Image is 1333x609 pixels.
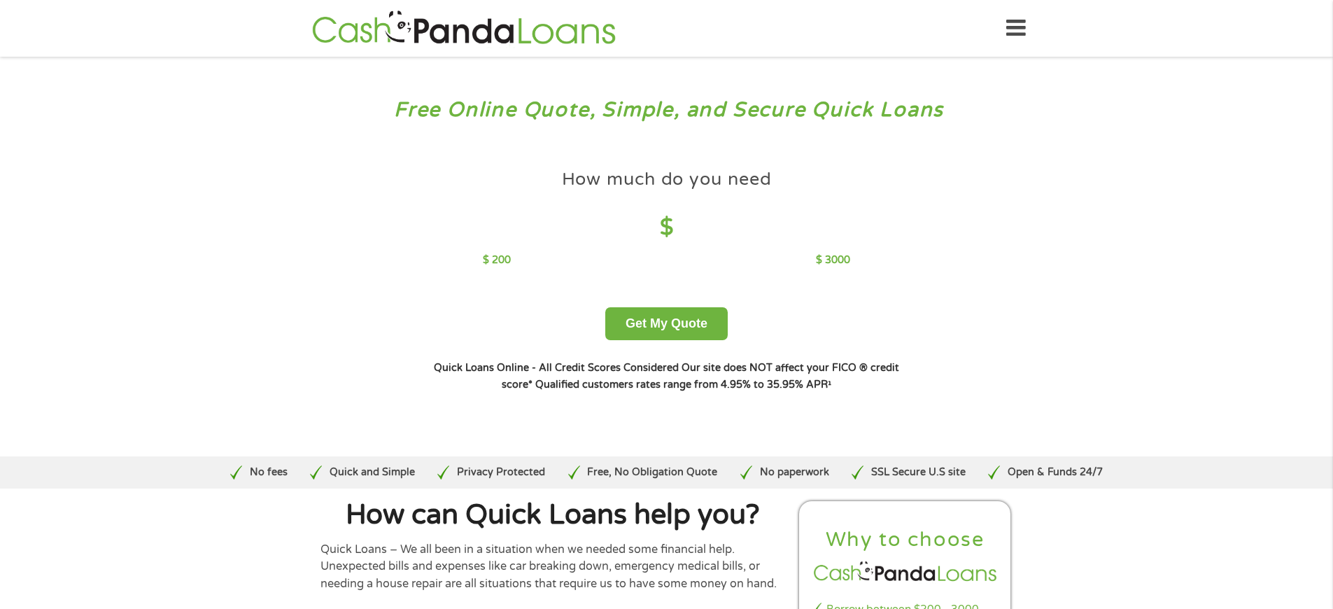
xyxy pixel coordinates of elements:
[457,465,545,480] p: Privacy Protected
[308,8,620,48] img: GetLoanNow Logo
[320,541,785,592] p: Quick Loans – We all been in a situation when we needed some financial help. Unexpected bills and...
[816,253,850,268] p: $ 3000
[871,465,966,480] p: SSL Secure U.S site
[605,307,728,340] button: Get My Quote
[330,465,415,480] p: Quick and Simple
[562,168,772,191] h4: How much do you need
[811,527,1000,553] h2: Why to choose
[250,465,288,480] p: No fees
[535,379,831,391] strong: Qualified customers rates range from 4.95% to 35.95% APR¹
[320,501,785,529] h1: How can Quick Loans help you?
[760,465,829,480] p: No paperwork
[1008,465,1103,480] p: Open & Funds 24/7
[502,362,899,391] strong: Our site does NOT affect your FICO ® credit score*
[587,465,717,480] p: Free, No Obligation Quote
[41,97,1293,123] h3: Free Online Quote, Simple, and Secure Quick Loans
[483,253,511,268] p: $ 200
[434,362,679,374] strong: Quick Loans Online - All Credit Scores Considered
[483,213,850,242] h4: $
